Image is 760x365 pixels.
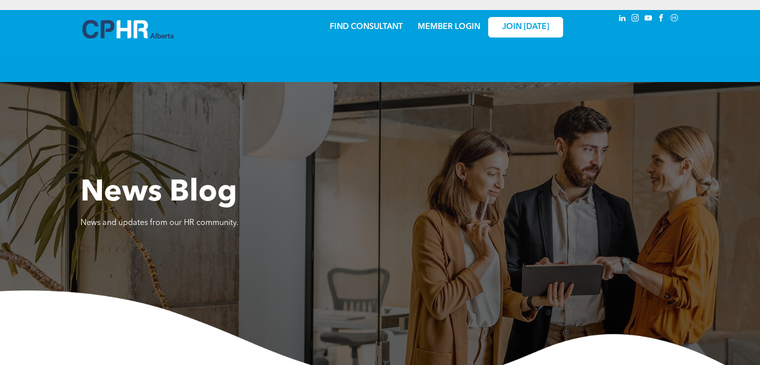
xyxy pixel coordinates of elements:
[643,12,654,26] a: youtube
[617,12,628,26] a: linkedin
[630,12,641,26] a: instagram
[80,178,237,208] span: News Blog
[502,22,549,32] span: JOIN [DATE]
[82,20,173,38] img: A blue and white logo for cp alberta
[330,23,403,31] a: FIND CONSULTANT
[669,12,680,26] a: Social network
[656,12,667,26] a: facebook
[488,17,563,37] a: JOIN [DATE]
[80,219,238,227] span: News and updates from our HR community.
[418,23,480,31] a: MEMBER LOGIN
